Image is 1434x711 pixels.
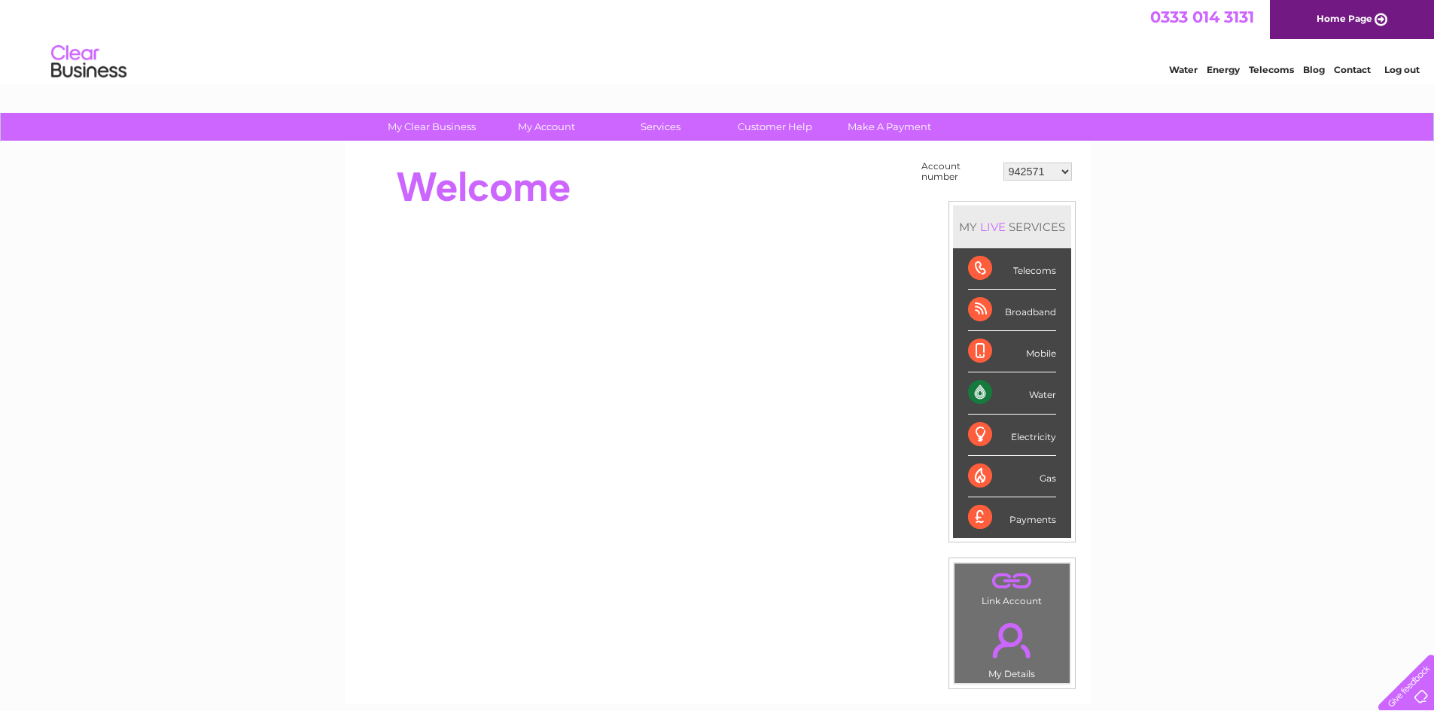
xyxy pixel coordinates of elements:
[968,415,1056,456] div: Electricity
[1384,64,1420,75] a: Log out
[977,220,1009,234] div: LIVE
[958,567,1066,594] a: .
[1150,8,1254,26] a: 0333 014 3131
[968,331,1056,372] div: Mobile
[598,113,723,141] a: Services
[50,39,127,85] img: logo.png
[370,113,494,141] a: My Clear Business
[954,610,1070,684] td: My Details
[1207,64,1240,75] a: Energy
[958,614,1066,667] a: .
[954,563,1070,610] td: Link Account
[1169,64,1198,75] a: Water
[968,372,1056,414] div: Water
[968,497,1056,538] div: Payments
[827,113,951,141] a: Make A Payment
[918,157,1000,186] td: Account number
[484,113,608,141] a: My Account
[362,8,1073,73] div: Clear Business is a trading name of Verastar Limited (registered in [GEOGRAPHIC_DATA] No. 3667643...
[713,113,837,141] a: Customer Help
[1249,64,1294,75] a: Telecoms
[968,248,1056,290] div: Telecoms
[1334,64,1371,75] a: Contact
[968,456,1056,497] div: Gas
[968,290,1056,331] div: Broadband
[953,205,1071,248] div: MY SERVICES
[1303,64,1325,75] a: Blog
